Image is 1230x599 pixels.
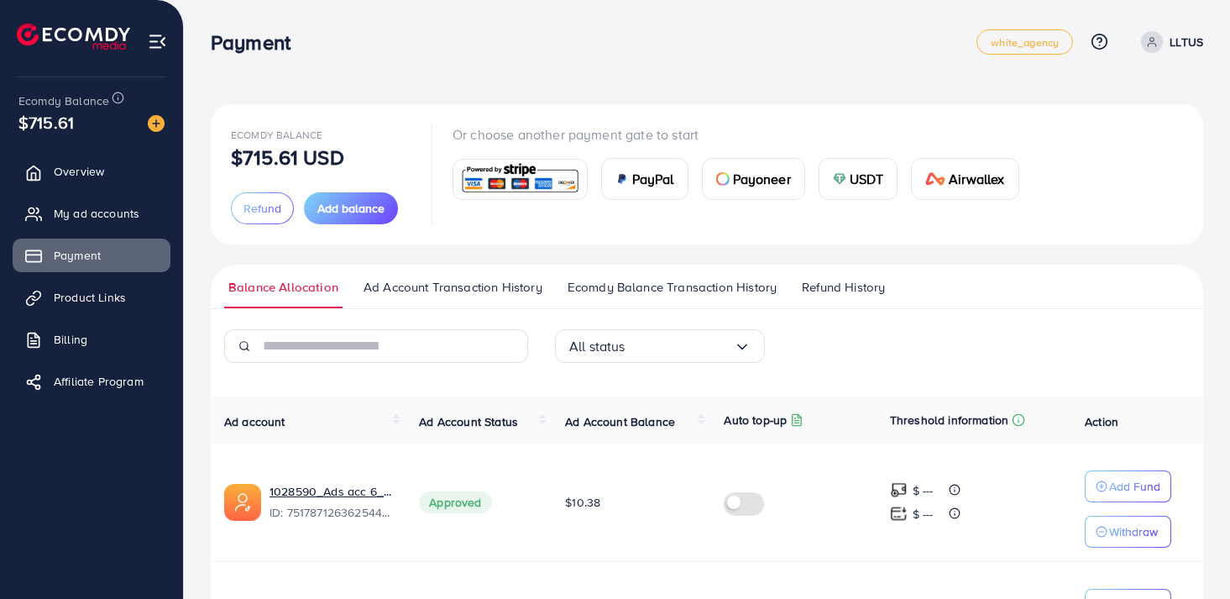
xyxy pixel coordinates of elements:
[211,30,304,55] h3: Payment
[13,239,170,272] a: Payment
[419,413,518,430] span: Ad Account Status
[819,158,898,200] a: cardUSDT
[458,161,582,197] img: card
[231,128,322,142] span: Ecomdy Balance
[565,494,600,511] span: $10.38
[364,278,542,297] span: Ad Account Transaction History
[569,334,625,360] span: All status
[13,197,170,230] a: My ad accounts
[419,491,491,513] span: Approved
[802,278,885,297] span: Refund History
[976,29,1073,55] a: white_agency
[270,504,392,521] span: ID: 7517871263625445383
[1085,413,1118,430] span: Action
[270,483,392,522] div: <span class='underline'>1028590_Ads acc 6_1750390915755</span></br>7517871263625445383
[1159,523,1217,586] iframe: Chat
[632,169,674,189] span: PayPal
[18,92,109,109] span: Ecomdy Balance
[54,289,126,306] span: Product Links
[270,483,392,500] a: 1028590_Ads acc 6_1750390915755
[243,200,281,217] span: Refund
[625,334,734,360] input: Search for option
[13,365,170,398] a: Affiliate Program
[890,410,1008,430] p: Threshold information
[148,115,165,132] img: image
[1109,522,1158,542] p: Withdraw
[54,373,144,390] span: Affiliate Program
[224,413,285,430] span: Ad account
[231,192,294,224] button: Refund
[18,110,74,134] span: $715.61
[615,172,629,186] img: card
[13,155,170,188] a: Overview
[453,159,588,200] a: card
[565,413,675,430] span: Ad Account Balance
[716,172,730,186] img: card
[913,481,934,501] p: $ ---
[702,158,805,200] a: cardPayoneer
[555,329,765,363] div: Search for option
[913,504,934,524] p: $ ---
[54,205,139,222] span: My ad accounts
[1134,31,1203,53] a: LLTUS
[850,169,884,189] span: USDT
[54,163,104,180] span: Overview
[568,278,777,297] span: Ecomdy Balance Transaction History
[54,247,101,264] span: Payment
[601,158,688,200] a: cardPayPal
[317,200,385,217] span: Add balance
[228,278,338,297] span: Balance Allocation
[833,172,846,186] img: card
[949,169,1004,189] span: Airwallex
[54,331,87,348] span: Billing
[13,323,170,356] a: Billing
[148,32,167,51] img: menu
[453,124,1033,144] p: Or choose another payment gate to start
[733,169,791,189] span: Payoneer
[224,484,261,521] img: ic-ads-acc.e4c84228.svg
[13,281,170,314] a: Product Links
[890,481,908,499] img: top-up amount
[911,158,1018,200] a: cardAirwallex
[1085,516,1171,548] button: Withdraw
[890,505,908,523] img: top-up amount
[17,24,130,50] img: logo
[231,147,344,167] p: $715.61 USD
[724,410,787,430] p: Auto top-up
[925,172,945,186] img: card
[304,192,398,224] button: Add balance
[1085,470,1171,502] button: Add Fund
[1170,32,1203,52] p: LLTUS
[991,37,1059,48] span: white_agency
[1109,476,1160,497] p: Add Fund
